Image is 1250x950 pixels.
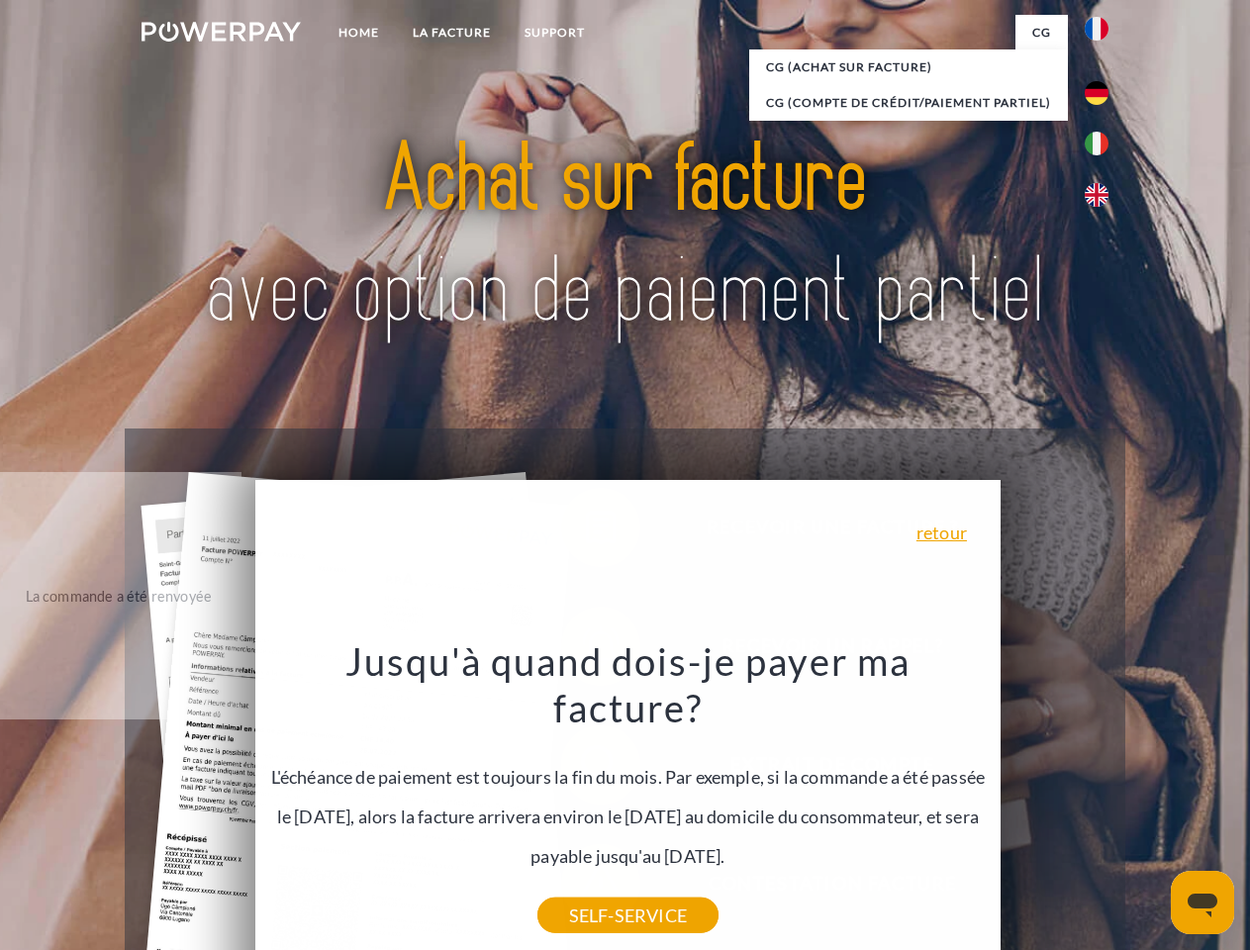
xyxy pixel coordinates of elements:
[916,523,967,541] a: retour
[7,582,230,609] div: La commande a été renvoyée
[322,15,396,50] a: Home
[749,85,1068,121] a: CG (Compte de crédit/paiement partiel)
[1085,17,1108,41] img: fr
[1085,183,1108,207] img: en
[189,95,1061,379] img: title-powerpay_fr.svg
[1085,81,1108,105] img: de
[1171,871,1234,934] iframe: Bouton de lancement de la fenêtre de messagerie
[266,637,989,732] h3: Jusqu'à quand dois-je payer ma facture?
[537,898,719,933] a: SELF-SERVICE
[142,22,301,42] img: logo-powerpay-white.svg
[1015,15,1068,50] a: CG
[396,15,508,50] a: LA FACTURE
[1085,132,1108,155] img: it
[749,49,1068,85] a: CG (achat sur facture)
[266,637,989,915] div: L'échéance de paiement est toujours la fin du mois. Par exemple, si la commande a été passée le [...
[508,15,602,50] a: Support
